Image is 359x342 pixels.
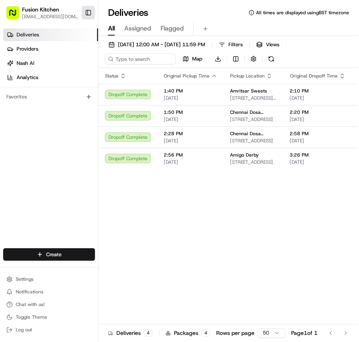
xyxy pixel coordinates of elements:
[16,327,32,333] span: Log out
[56,196,95,202] a: Powered byPylon
[16,289,43,295] span: Notifications
[105,73,118,79] span: Status
[253,39,283,50] button: Views
[164,138,217,144] span: [DATE]
[8,103,50,110] div: Past conversations
[8,8,24,24] img: Nash
[290,116,346,123] span: [DATE]
[164,152,217,158] span: 2:56 PM
[79,197,95,202] span: Pylon
[164,73,209,79] span: Original Pickup Time
[164,88,217,94] span: 1:40 PM
[134,78,144,88] button: Start new chat
[8,178,14,184] div: 📗
[230,152,259,158] span: Amigo Derby
[215,39,246,50] button: Filters
[3,325,95,336] button: Log out
[22,13,79,20] button: [EMAIL_ADDRESS][DOMAIN_NAME]
[230,73,265,79] span: Pickup Location
[124,24,151,33] span: Assigned
[3,274,95,285] button: Settings
[17,76,31,90] img: 4920774857489_3d7f54699973ba98c624_72.jpg
[3,71,98,84] a: Analytics
[24,144,105,151] span: [PERSON_NAME] [PERSON_NAME]
[36,76,129,84] div: Start new chat
[16,302,45,308] span: Chat with us!
[16,123,22,130] img: 1736555255976-a54dd68f-1ca7-489b-9aae-adbdc363a1c4
[230,116,277,123] span: [STREET_ADDRESS]
[8,32,144,45] p: Welcome 👋
[290,152,346,158] span: 3:26 PM
[108,6,148,19] h1: Deliveries
[65,123,68,129] span: •
[24,123,64,129] span: [PERSON_NAME]
[16,145,22,151] img: 1736555255976-a54dd68f-1ca7-489b-9aae-adbdc363a1c4
[75,177,127,185] span: API Documentation
[67,178,73,184] div: 💻
[202,330,210,337] div: 4
[230,95,277,101] span: [STREET_ADDRESS][PERSON_NAME]
[230,88,267,94] span: Amritsar Sweets
[230,130,277,137] span: Chennai Dosa [GEOGRAPHIC_DATA]
[179,53,206,64] button: Map
[36,84,108,90] div: We're available if you need us!
[3,28,98,41] a: Deliveries
[105,39,209,50] button: [DATE] 12:00 AM - [DATE] 11:59 PM
[3,43,98,55] a: Providers
[266,41,280,48] span: Views
[16,276,34,283] span: Settings
[105,53,176,64] input: Type to search
[230,109,277,115] span: Chennai Dosa [GEOGRAPHIC_DATA]
[161,24,184,33] span: Flagged
[164,109,217,115] span: 1:50 PM
[290,109,346,115] span: 2:20 PM
[108,329,153,337] div: Deliveries
[17,74,38,81] span: Analytics
[3,248,95,261] button: Create
[22,6,59,13] button: Fusion Kitchen
[164,116,217,123] span: [DATE]
[144,330,153,337] div: 4
[21,51,130,60] input: Clear
[290,159,346,165] span: [DATE]
[164,130,217,137] span: 2:28 PM
[290,88,346,94] span: 2:10 PM
[290,130,346,137] span: 2:58 PM
[16,177,60,185] span: Knowledge Base
[64,174,130,188] a: 💻API Documentation
[3,312,95,323] button: Toggle Theme
[17,31,39,38] span: Deliveries
[216,329,254,337] p: Rows per page
[3,3,82,22] button: Fusion Kitchen[EMAIL_ADDRESS][DOMAIN_NAME]
[17,45,38,53] span: Providers
[122,102,144,111] button: See all
[16,314,47,321] span: Toggle Theme
[192,55,202,62] span: Map
[290,73,338,79] span: Original Dropoff Time
[230,159,277,165] span: [STREET_ADDRESS]
[256,9,350,16] span: All times are displayed using BST timezone
[3,287,95,298] button: Notifications
[164,95,217,101] span: [DATE]
[166,329,210,337] div: Packages
[108,24,115,33] span: All
[5,174,64,188] a: 📗Knowledge Base
[106,144,109,151] span: •
[266,53,277,64] button: Refresh
[70,123,86,129] span: [DATE]
[110,144,127,151] span: [DATE]
[290,95,346,101] span: [DATE]
[46,251,62,258] span: Create
[8,115,21,128] img: Grace Nketiah
[3,57,98,70] a: Nash AI
[118,41,205,48] span: [DATE] 12:00 AM - [DATE] 11:59 PM
[17,60,34,67] span: Nash AI
[290,138,346,144] span: [DATE]
[8,76,22,90] img: 1736555255976-a54dd68f-1ca7-489b-9aae-adbdc363a1c4
[8,137,21,149] img: Dianne Alexi Soriano
[292,329,318,337] div: Page 1 of 1
[164,159,217,165] span: [DATE]
[3,299,95,310] button: Chat with us!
